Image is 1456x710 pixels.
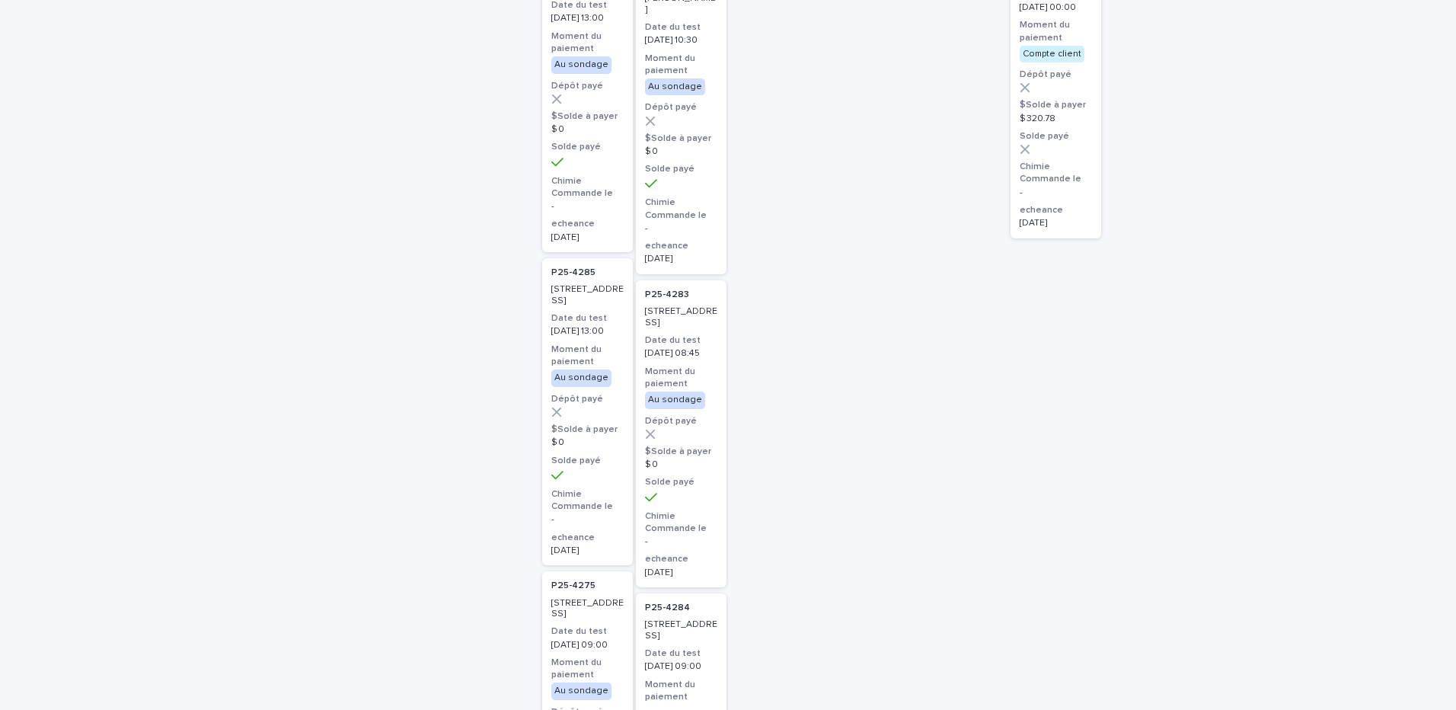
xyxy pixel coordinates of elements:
h3: Chimie Commande le [645,197,717,221]
p: [DATE] [645,254,717,264]
p: P25-4275 [551,580,595,591]
h3: Solde payé [645,476,717,488]
p: $ 0 [645,459,717,470]
h3: echeance [645,240,717,252]
h3: Date du test [551,625,624,638]
p: [STREET_ADDRESS] [551,598,624,620]
h3: Moment du paiement [645,53,717,77]
p: [DATE] 10:30 [645,35,717,46]
h3: echeance [551,532,624,544]
h3: Date du test [551,312,624,325]
h3: Dépôt payé [551,393,624,405]
h3: $Solde à payer [645,446,717,458]
p: [DATE] [551,232,624,243]
p: [DATE] [551,545,624,556]
h3: Date du test [645,334,717,347]
p: [DATE] 13:00 [551,326,624,337]
h3: Dépôt payé [645,101,717,114]
p: [DATE] 08:45 [645,348,717,359]
div: Au sondage [551,683,611,699]
p: $ 0 [551,124,624,135]
div: Au sondage [645,392,705,408]
h3: Moment du paiement [551,30,624,55]
p: [STREET_ADDRESS] [551,284,624,306]
h3: Moment du paiement [551,657,624,681]
h3: Chimie Commande le [551,175,624,200]
div: Au sondage [645,78,705,95]
h3: Moment du paiement [551,344,624,368]
h3: Date du test [645,648,717,660]
h3: $Solde à payer [1020,99,1092,111]
p: [DATE] 09:00 [645,661,717,672]
p: [DATE] 00:00 [1020,2,1092,13]
h3: $Solde à payer [551,424,624,436]
p: - [645,223,717,234]
h3: echeance [645,553,717,565]
h3: Dépôt payé [645,415,717,427]
p: - [551,514,624,525]
h3: Moment du paiement [645,366,717,390]
h3: Dépôt payé [1020,69,1092,81]
h3: Solde payé [551,455,624,467]
p: [DATE] [1020,218,1092,229]
p: $ 0 [645,146,717,157]
p: [DATE] 09:00 [551,640,624,651]
div: Compte client [1020,46,1084,62]
p: - [1020,187,1092,198]
p: [STREET_ADDRESS] [645,306,717,328]
h3: Dépôt payé [551,80,624,92]
p: - [645,536,717,547]
p: [DATE] 13:00 [551,13,624,24]
h3: echeance [1020,204,1092,216]
p: $ 0 [551,437,624,448]
h3: Moment du paiement [1020,19,1092,43]
div: Au sondage [551,369,611,386]
h3: Solde payé [645,163,717,175]
h3: Chimie Commande le [1020,161,1092,185]
a: P25-4283 [STREET_ADDRESS]Date du test[DATE] 08:45Moment du paiementAu sondageDépôt payé$Solde à p... [636,280,726,587]
h3: Moment du paiement [645,679,717,703]
a: P25-4285 [STREET_ADDRESS]Date du test[DATE] 13:00Moment du paiementAu sondageDépôt payé$Solde à p... [542,258,633,565]
h3: Solde payé [1020,130,1092,142]
h3: Date du test [645,21,717,34]
h3: Chimie Commande le [645,510,717,535]
h3: Solde payé [551,141,624,153]
p: [DATE] [645,568,717,578]
h3: $Solde à payer [551,110,624,123]
p: $ 320.78 [1020,114,1092,124]
p: - [551,201,624,212]
p: P25-4285 [551,267,595,278]
h3: Chimie Commande le [551,488,624,513]
p: P25-4284 [645,603,690,613]
p: [STREET_ADDRESS] [645,619,717,641]
h3: echeance [551,218,624,230]
div: Au sondage [551,56,611,73]
p: P25-4283 [645,289,689,300]
h3: $Solde à payer [645,133,717,145]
